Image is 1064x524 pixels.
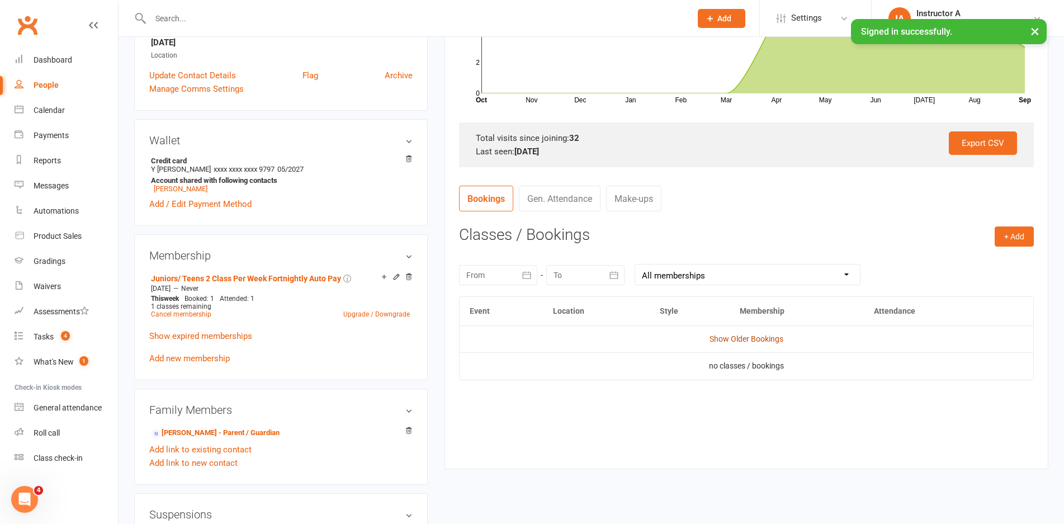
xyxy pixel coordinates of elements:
[650,297,730,325] th: Style
[791,6,822,31] span: Settings
[151,176,407,185] strong: Account shared with following contacts
[149,456,238,470] a: Add link to new contact
[185,295,214,303] span: Booked: 1
[15,48,118,73] a: Dashboard
[514,147,539,157] strong: [DATE]
[149,69,236,82] a: Update Contact Details
[15,446,118,471] a: Class kiosk mode
[149,249,413,262] h3: Membership
[543,297,650,325] th: Location
[61,331,70,341] span: 4
[385,69,413,82] a: Archive
[151,303,211,310] span: 1 classes remaining
[151,285,171,292] span: [DATE]
[1025,19,1045,43] button: ×
[151,157,407,165] strong: Credit card
[34,332,54,341] div: Tasks
[34,55,72,64] div: Dashboard
[13,11,41,39] a: Clubworx
[916,8,1033,18] div: Instructor A
[149,82,244,96] a: Manage Comms Settings
[149,197,252,211] a: Add / Edit Payment Method
[730,297,864,325] th: Membership
[151,274,341,283] a: Juniors/ Teens 2 Class Per Week Fortnightly Auto Pay
[15,98,118,123] a: Calendar
[34,156,61,165] div: Reports
[34,131,69,140] div: Payments
[149,508,413,521] h3: Suspensions
[15,421,118,446] a: Roll call
[34,454,83,462] div: Class check-in
[34,206,79,215] div: Automations
[34,181,69,190] div: Messages
[34,403,102,412] div: General attendance
[302,69,318,82] a: Flag
[698,9,745,28] button: Add
[34,307,89,316] div: Assessments
[34,81,59,89] div: People
[15,324,118,350] a: Tasks 4
[34,257,65,266] div: Gradings
[710,334,783,343] a: Show Older Bookings
[214,165,275,173] span: xxxx xxxx xxxx 9797
[15,173,118,199] a: Messages
[220,295,254,303] span: Attended: 1
[34,106,65,115] div: Calendar
[34,282,61,291] div: Waivers
[149,404,413,416] h3: Family Members
[15,274,118,299] a: Waivers
[15,395,118,421] a: General attendance kiosk mode
[34,428,60,437] div: Roll call
[519,186,600,211] a: Gen. Attendance
[151,50,413,61] div: Location
[916,18,1033,29] div: Head Academy Kung Fu Padstow
[34,232,82,240] div: Product Sales
[15,148,118,173] a: Reports
[277,165,304,173] span: 05/2027
[151,427,280,439] a: [PERSON_NAME] - Parent / Guardian
[149,134,413,147] h3: Wallet
[149,155,413,195] li: Y [PERSON_NAME]
[79,356,88,366] span: 1
[343,310,410,318] a: Upgrade / Downgrade
[864,297,991,325] th: Attendance
[151,310,211,318] a: Cancel membership
[154,185,207,193] a: [PERSON_NAME]
[148,284,413,293] div: —
[148,295,182,303] div: week
[459,226,1034,244] h3: Classes / Bookings
[15,73,118,98] a: People
[476,145,1017,158] div: Last seen:
[15,224,118,249] a: Product Sales
[151,295,164,303] span: This
[181,285,198,292] span: Never
[995,226,1034,247] button: + Add
[861,26,952,37] span: Signed in successfully.
[949,131,1017,155] a: Export CSV
[149,331,252,341] a: Show expired memberships
[34,486,43,495] span: 4
[15,249,118,274] a: Gradings
[15,299,118,324] a: Assessments
[888,7,911,30] div: IA
[15,199,118,224] a: Automations
[147,11,683,26] input: Search...
[15,350,118,375] a: What's New1
[476,131,1017,145] div: Total visits since joining:
[11,486,38,513] iframe: Intercom live chat
[569,133,579,143] strong: 32
[606,186,661,211] a: Make-ups
[149,443,252,456] a: Add link to existing contact
[459,186,513,211] a: Bookings
[460,352,1033,379] td: no classes / bookings
[460,297,543,325] th: Event
[717,14,731,23] span: Add
[34,357,74,366] div: What's New
[149,353,230,364] a: Add new membership
[15,123,118,148] a: Payments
